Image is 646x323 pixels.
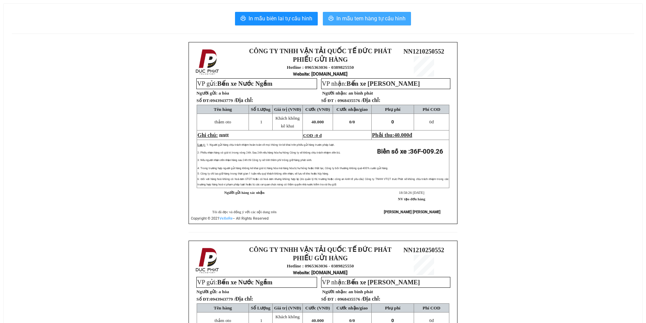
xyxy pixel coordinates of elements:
[251,305,271,310] span: Số Lượng
[348,289,373,294] span: an bình phát
[214,107,232,112] span: Tên hàng
[197,151,340,154] span: 2: Phiếu nhận hàng có giá trị trong vòng 24h. Sau 24h nếu hàng hóa hư hỏng Công ty sẽ không chịu ...
[363,296,380,302] span: Địa chỉ:
[399,191,424,195] span: 18:58:26 [DATE]
[293,270,348,275] strong: : [DOMAIN_NAME]
[311,119,324,124] span: 40.000
[322,289,347,294] strong: Người nhận:
[429,119,432,124] span: 0
[423,305,440,310] span: Phí COD
[235,12,318,25] button: printerIn mẫu biên lai tự cấu hình
[287,65,354,70] strong: Hotline : 0965363036 - 0389825550
[404,48,444,55] span: NN1210250552
[337,98,380,103] span: 0968435576 /
[260,318,262,323] span: 1
[336,107,368,112] span: Cước nhận/giao
[287,263,354,268] strong: Hotline : 0965363036 - 0389825550
[249,47,392,55] strong: CÔNG TY TNHH VẬN TẢI QUỐC TẾ ĐỨC PHÁT
[197,172,329,175] span: 5: Công ty chỉ lưu giữ hàng trong thời gian 1 tuần nếu quý khách không đến nhận, sẽ lưu về kho ho...
[404,246,444,254] span: NN1210250552
[337,297,380,302] span: 0968435576 /
[197,178,449,186] span: 6: Đối với hàng hoá không có hoá đơn GTGT hoặc có hoá đơn nhưng không hợp lệ (do quản lý thị trườ...
[429,318,432,323] span: 0
[249,14,312,23] span: In mẫu biên lai tự cấu hình
[219,216,233,221] a: VeXeRe
[377,148,443,155] strong: Biển số xe :
[293,270,309,275] span: Website
[305,107,330,112] span: Cước (VNĐ)
[210,297,253,302] span: 0943943779 /
[322,279,420,286] span: VP nhận:
[391,318,394,323] span: 0
[409,132,412,138] span: đ
[353,318,355,323] span: 0
[321,297,336,302] strong: Số ĐT :
[322,90,347,96] strong: Người nhận:
[217,279,273,286] span: Bến xe Nước Ngầm
[348,90,373,96] span: an bình phát
[207,143,335,146] span: 1: Người gửi hàng chịu trách nhiệm hoàn toàn về mọi thông tin kê khai trên phiếu gửi hàng trước p...
[293,255,348,262] strong: PHIẾU GỬI HÀNG
[410,148,443,155] span: 36F-009.26
[196,90,217,96] strong: Người gửi:
[219,90,229,96] span: a hòa
[210,98,253,103] span: 0943943779 /
[197,143,205,146] span: Lưu ý:
[260,119,262,124] span: 1
[219,132,229,138] span: nntt
[240,16,246,22] span: printer
[303,133,322,138] span: COD :
[274,305,301,310] span: Giá trị (VNĐ)
[423,107,440,112] span: Phí COD
[321,98,336,103] strong: Số ĐT :
[251,107,271,112] span: Số Lượng
[349,318,355,323] span: 0/
[194,48,222,76] img: logo
[347,80,420,87] span: Bến xe [PERSON_NAME]
[311,318,324,323] span: 40.000
[385,107,400,112] span: Phụ phí
[336,14,406,23] span: In mẫu tem hàng tự cấu hình
[197,167,388,170] span: 4: Trong trường hợp người gửi hàng không kê khai giá trị hàng hóa mà hàng hóa bị hư hỏng hoặc thấ...
[235,97,253,103] span: Địa chỉ:
[215,318,231,323] span: thảm oto
[372,132,412,138] span: Phải thu:
[214,305,232,310] span: Tên hàng
[293,72,309,77] span: Website
[394,132,409,138] span: 40.000
[429,119,434,124] span: đ
[219,289,229,294] span: a hòa
[235,296,253,302] span: Địa chỉ:
[347,279,420,286] span: Bến xe [PERSON_NAME]
[385,305,400,310] span: Phụ phí
[293,56,348,63] strong: PHIẾU GỬI HÀNG
[249,246,392,253] strong: CÔNG TY TNHH VẬN TẢI QUỐC TẾ ĐỨC PHÁT
[197,159,312,162] span: 3: Nếu người nhận đến nhận hàng sau 24h thì Công ty sẽ tính thêm phí trông giữ hàng phát sinh.
[322,80,420,87] span: VP nhận:
[217,80,273,87] span: Bến xe Nước Ngầm
[363,97,380,103] span: Địa chỉ:
[293,71,348,77] strong: : [DOMAIN_NAME]
[197,132,218,138] span: Ghi chú:
[274,107,301,112] span: Giá trị (VNĐ)
[224,191,265,195] strong: Người gửi hàng xác nhận
[429,318,434,323] span: đ
[194,246,222,275] img: logo
[328,16,334,22] span: printer
[197,279,272,286] span: VP gửi:
[215,119,231,124] span: thảm oto
[336,305,368,310] span: Cước nhận/giao
[316,133,321,138] span: 0 đ
[191,216,269,221] span: Copyright © 2021 – All Rights Reserved
[353,119,355,124] span: 0
[384,210,441,214] strong: [PERSON_NAME] [PERSON_NAME]
[197,80,272,87] span: VP gửi:
[196,98,253,103] strong: Số ĐT:
[398,197,425,201] strong: NV tạo đơn hàng
[196,289,217,294] strong: Người gửi:
[349,119,355,124] span: 0/
[212,210,277,214] span: Tôi đã đọc và đồng ý với các nội dung trên
[391,119,394,124] span: 0
[275,116,299,128] span: Khách không kê khai
[323,12,411,25] button: printerIn mẫu tem hàng tự cấu hình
